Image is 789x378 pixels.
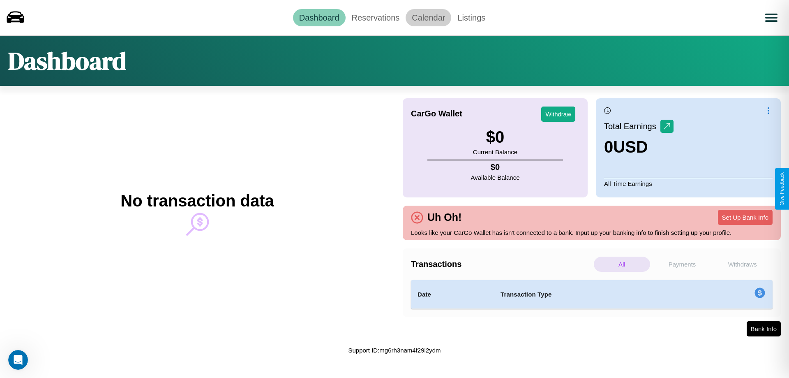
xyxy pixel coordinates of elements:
h4: CarGo Wallet [411,109,462,118]
p: All [594,257,650,272]
table: simple table [411,280,773,309]
button: Withdraw [541,107,575,122]
a: Dashboard [293,9,346,26]
iframe: Intercom live chat [8,350,28,370]
div: Give Feedback [779,172,785,206]
h3: 0 USD [604,138,674,156]
button: Open menu [760,6,783,29]
h4: Transaction Type [501,290,687,299]
h3: $ 0 [473,128,517,146]
h2: No transaction data [120,192,274,210]
p: Total Earnings [604,119,660,134]
h1: Dashboard [8,44,126,78]
p: Available Balance [471,172,520,183]
h4: Transactions [411,260,592,269]
p: All Time Earnings [604,178,773,189]
button: Set Up Bank Info [718,210,773,225]
p: Withdraws [714,257,771,272]
p: Support ID: mg6rh3nam4f29l2ydm [348,345,441,356]
h4: Date [418,290,487,299]
button: Bank Info [747,321,781,336]
a: Reservations [346,9,406,26]
p: Looks like your CarGo Wallet has isn't connected to a bank. Input up your banking info to finish ... [411,227,773,238]
p: Payments [654,257,711,272]
h4: Uh Oh! [423,211,466,223]
p: Current Balance [473,146,517,158]
a: Calendar [406,9,451,26]
h4: $ 0 [471,162,520,172]
a: Listings [451,9,491,26]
